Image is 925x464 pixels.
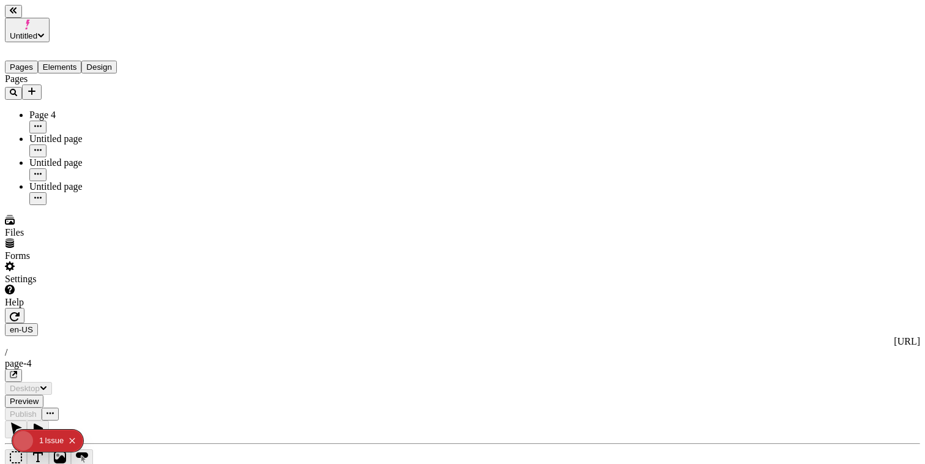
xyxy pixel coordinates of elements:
button: Open locale picker [5,323,38,336]
div: Pages [5,73,152,84]
span: Preview [10,397,39,406]
div: Untitled page [29,181,152,192]
button: Elements [38,61,82,73]
button: Add new [22,84,42,100]
button: Pages [5,61,38,73]
span: Desktop [10,384,40,393]
button: Publish [5,408,42,421]
span: Untitled [10,31,37,40]
div: Untitled page [29,133,152,144]
div: Untitled page [29,157,152,168]
div: page-4 [5,358,920,369]
span: Publish [10,410,37,419]
div: Settings [5,274,152,285]
div: / [5,347,920,358]
span: en-US [10,325,33,334]
button: Preview [5,395,43,408]
button: Design [81,61,117,73]
button: Desktop [5,382,52,395]
div: Files [5,227,152,238]
div: Page 4 [29,110,152,121]
div: Forms [5,250,152,261]
div: Help [5,297,152,308]
button: Untitled [5,18,50,42]
div: [URL] [5,336,920,347]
